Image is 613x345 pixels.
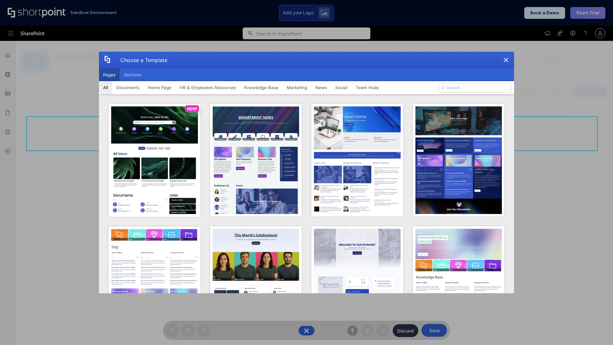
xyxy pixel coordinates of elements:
[99,81,112,94] button: All
[283,81,311,94] button: Marketing
[352,81,383,94] button: Team Hubs
[439,83,511,93] input: Search
[581,314,613,345] iframe: Chat Widget
[176,81,240,94] button: HR & Employees Resources
[187,106,197,111] p: NEW!
[99,52,514,293] div: template selector
[144,81,176,94] button: Home Page
[99,68,120,81] button: Pages
[120,68,146,81] button: Sections
[112,81,144,94] button: Documents
[240,81,283,94] button: Knowledge Base
[331,81,352,94] button: Social
[115,52,167,68] div: Choose a Template
[311,81,331,94] button: News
